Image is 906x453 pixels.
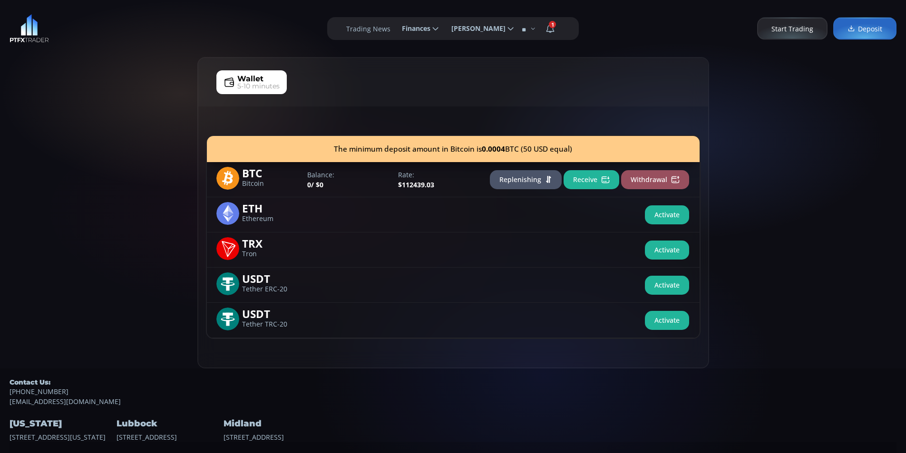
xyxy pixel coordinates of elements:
span: [PERSON_NAME] [445,19,506,38]
b: 0.0004 [482,144,505,154]
span: Bitcoin [242,181,300,187]
button: Withdrawal [621,170,689,189]
a: [PHONE_NUMBER] [10,386,896,396]
a: Deposit [833,18,896,40]
h5: Contact Us: [10,378,896,386]
button: Receive [564,170,619,189]
label: Rate: [398,170,479,180]
h4: Midland [224,416,328,432]
img: LOGO [10,14,49,43]
label: Balance: [307,170,389,180]
span: 1 [549,21,556,28]
label: Trading News [346,24,390,34]
span: Tether ERC-20 [242,286,300,292]
button: Activate [645,311,689,330]
span: USDT [242,272,300,283]
a: Start Trading [757,18,828,40]
div: $112439.03 [393,170,484,190]
button: Activate [645,241,689,260]
span: ETH [242,202,300,213]
a: Wallet5-10 minutes [216,70,287,94]
div: [STREET_ADDRESS][US_STATE] [10,406,114,442]
span: Wallet [237,73,263,85]
button: Activate [645,205,689,224]
span: 5-10 minutes [237,81,280,91]
div: The minimum deposit amount in Bitcoin is BTC (50 USD equal) [207,136,700,162]
span: Start Trading [771,24,813,34]
span: Finances [395,19,430,38]
span: Tether TRC-20 [242,321,300,328]
div: [STREET_ADDRESS] [224,406,328,442]
span: Tron [242,251,300,257]
div: [STREET_ADDRESS] [117,406,221,442]
div: 0 [302,170,393,190]
span: Ethereum [242,216,300,222]
span: / $0 [311,180,323,189]
h4: Lubbock [117,416,221,432]
span: USDT [242,308,300,318]
button: Activate [645,276,689,295]
span: TRX [242,237,300,248]
div: [EMAIL_ADDRESS][DOMAIN_NAME] [10,378,896,406]
button: Replenishing [490,170,562,189]
span: Deposit [848,24,882,34]
span: BTC [242,167,300,178]
h4: [US_STATE] [10,416,114,432]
